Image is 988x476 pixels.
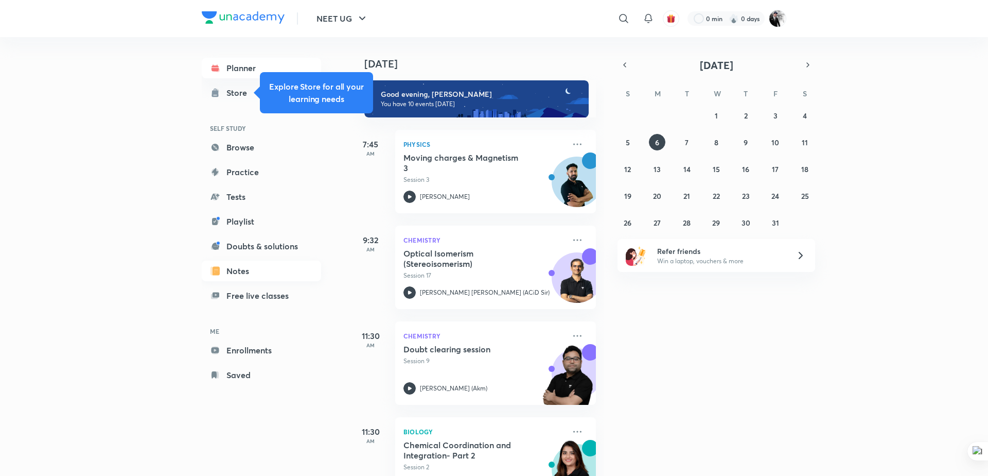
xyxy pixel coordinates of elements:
[715,111,718,121] abbr: October 1, 2025
[713,164,720,174] abbr: October 15, 2025
[202,365,321,385] a: Saved
[685,89,689,98] abbr: Tuesday
[649,188,665,204] button: October 20, 2025
[350,438,391,444] p: AM
[712,218,720,228] abbr: October 29, 2025
[202,285,321,306] a: Free live classes
[202,82,321,103] a: Store
[624,164,631,174] abbr: October 12, 2025
[226,87,253,99] div: Store
[737,214,754,231] button: October 30, 2025
[744,89,748,98] abbr: Thursday
[403,330,565,342] p: Chemistry
[767,188,784,204] button: October 24, 2025
[539,344,596,415] img: unacademy
[620,134,636,150] button: October 5, 2025
[202,58,321,78] a: Planner
[797,161,813,177] button: October 18, 2025
[679,188,695,204] button: October 21, 2025
[552,162,602,212] img: Avatar
[803,111,807,121] abbr: October 4, 2025
[708,214,725,231] button: October 29, 2025
[737,107,754,124] button: October 2, 2025
[773,89,778,98] abbr: Friday
[624,218,631,228] abbr: October 26, 2025
[552,258,602,308] img: Avatar
[364,80,589,117] img: evening
[202,162,321,182] a: Practice
[771,138,779,147] abbr: October 10, 2025
[683,191,690,201] abbr: October 21, 2025
[797,134,813,150] button: October 11, 2025
[713,191,720,201] abbr: October 22, 2025
[403,356,565,366] p: Session 9
[655,89,661,98] abbr: Monday
[202,186,321,207] a: Tests
[202,120,321,137] h6: SELF STUDY
[620,161,636,177] button: October 12, 2025
[654,218,661,228] abbr: October 27, 2025
[729,13,739,24] img: streak
[772,164,779,174] abbr: October 17, 2025
[801,191,809,201] abbr: October 25, 2025
[767,161,784,177] button: October 17, 2025
[767,134,784,150] button: October 10, 2025
[683,218,691,228] abbr: October 28, 2025
[649,134,665,150] button: October 6, 2025
[403,463,565,472] p: Session 2
[350,342,391,348] p: AM
[773,111,778,121] abbr: October 3, 2025
[649,161,665,177] button: October 13, 2025
[767,214,784,231] button: October 31, 2025
[202,236,321,257] a: Doubts & solutions
[350,426,391,438] h5: 11:30
[744,138,748,147] abbr: October 9, 2025
[202,340,321,361] a: Enrollments
[653,191,661,201] abbr: October 20, 2025
[769,10,786,27] img: Nagesh M
[350,150,391,157] p: AM
[801,164,808,174] abbr: October 18, 2025
[403,175,565,184] p: Session 3
[771,191,779,201] abbr: October 24, 2025
[708,134,725,150] button: October 8, 2025
[772,218,779,228] abbr: October 31, 2025
[742,218,750,228] abbr: October 30, 2025
[403,271,565,280] p: Session 17
[202,261,321,281] a: Notes
[657,257,784,266] p: Win a laptop, vouchers & more
[626,245,646,266] img: referral
[683,164,691,174] abbr: October 14, 2025
[714,89,721,98] abbr: Wednesday
[403,440,532,461] h5: Chemical Coordination and Integration- Part 2
[632,58,801,72] button: [DATE]
[403,234,565,246] p: Chemistry
[202,322,321,340] h6: ME
[420,288,550,297] p: [PERSON_NAME] [PERSON_NAME] (ACiD Sir)
[737,161,754,177] button: October 16, 2025
[767,107,784,124] button: October 3, 2025
[350,234,391,246] h5: 9:32
[403,426,565,438] p: Biology
[381,90,579,99] h6: Good evening, [PERSON_NAME]
[620,188,636,204] button: October 19, 2025
[364,58,606,70] h4: [DATE]
[620,214,636,231] button: October 26, 2025
[708,107,725,124] button: October 1, 2025
[714,138,718,147] abbr: October 8, 2025
[403,152,532,173] h5: Moving charges & Magnetism 3
[350,246,391,252] p: AM
[802,138,808,147] abbr: October 11, 2025
[381,100,579,108] p: You have 10 events [DATE]
[655,138,659,147] abbr: October 6, 2025
[202,211,321,232] a: Playlist
[797,107,813,124] button: October 4, 2025
[737,188,754,204] button: October 23, 2025
[420,384,487,393] p: [PERSON_NAME] (Akm)
[626,89,630,98] abbr: Sunday
[700,58,733,72] span: [DATE]
[657,246,784,257] h6: Refer friends
[803,89,807,98] abbr: Saturday
[202,137,321,158] a: Browse
[350,138,391,150] h5: 7:45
